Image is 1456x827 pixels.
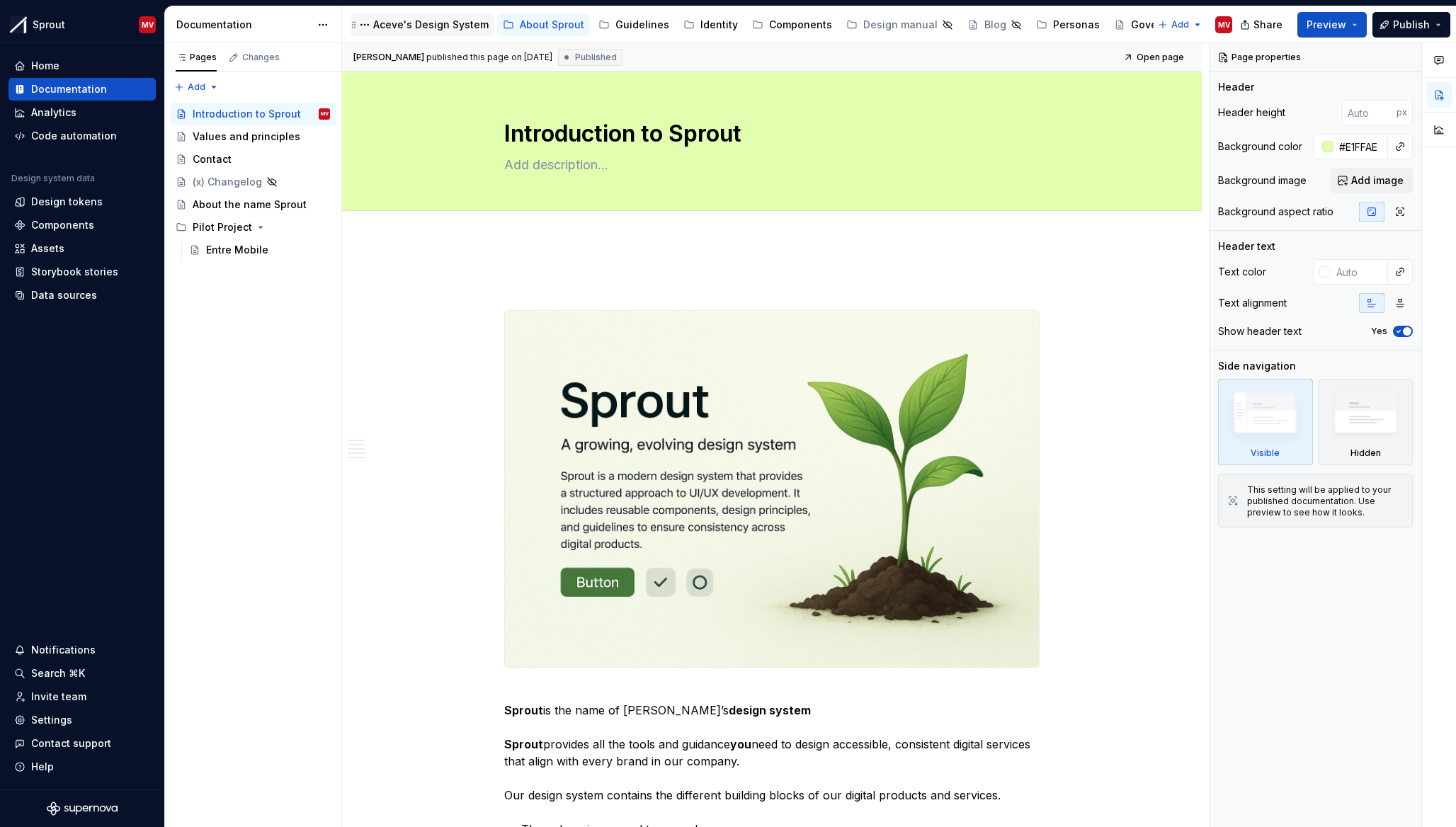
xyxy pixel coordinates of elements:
strong: Sprout [504,703,543,717]
div: Aceve's Design System [373,18,489,32]
div: Identity [700,18,738,32]
p: px [1397,107,1407,118]
a: Storybook stories [8,261,156,283]
a: Components [746,13,838,36]
div: Pages [176,52,217,63]
div: Contact [193,152,232,166]
span: Publish [1393,18,1430,32]
button: Preview [1297,12,1367,38]
div: Components [769,18,832,32]
div: Assets [31,241,64,256]
div: (x) Changelog [193,175,262,189]
a: Identity [678,13,744,36]
a: Design tokens [8,190,156,213]
svg: Supernova Logo [47,802,118,816]
span: Open page [1137,52,1184,63]
a: Open page [1119,47,1190,67]
div: Help [31,760,54,774]
strong: design system [729,703,811,717]
div: Pilot Project [170,216,336,239]
a: Governance Model [1108,13,1232,36]
div: Home [31,59,59,73]
div: MV [142,19,154,30]
div: Design system data [11,173,95,184]
div: Guidelines [615,18,669,32]
a: About the name Sprout [170,193,336,216]
button: Share [1233,12,1292,38]
div: Storybook stories [31,265,118,279]
div: Visible [1218,379,1313,465]
div: Values and principles [193,130,300,144]
a: Guidelines [593,13,675,36]
div: Visible [1251,447,1280,459]
div: Documentation [176,18,310,32]
a: About Sprout [497,13,590,36]
a: Design manual [841,13,959,36]
div: Blog [984,18,1006,32]
strong: you [730,737,751,751]
textarea: Introduction to Sprout [501,117,1037,151]
div: MV [1218,19,1230,30]
div: Header text [1218,239,1275,253]
a: Invite team [8,685,156,708]
div: Page tree [351,11,1151,39]
a: Data sources [8,284,156,307]
a: Aceve's Design System [351,13,494,36]
span: [PERSON_NAME] [353,52,424,63]
img: 57e9e974-d765-4cd8-a353-0ffba8cfc81f.png [505,311,1039,667]
a: Settings [8,709,156,731]
span: Add image [1351,173,1404,188]
a: Personas [1030,13,1105,36]
div: Text alignment [1218,296,1287,310]
div: Documentation [31,82,107,96]
span: Preview [1307,18,1346,32]
a: (x) Changelog [170,171,336,193]
a: Home [8,55,156,77]
div: Introduction to Sprout [193,107,301,121]
div: Code automation [31,129,117,143]
div: Settings [31,713,72,727]
button: Add [170,77,223,97]
span: Add [188,81,205,93]
div: Data sources [31,288,97,302]
span: Share [1253,18,1282,32]
div: Background color [1218,139,1302,154]
div: Background aspect ratio [1218,205,1333,219]
div: Search ⌘K [31,666,85,680]
div: About the name Sprout [193,198,307,212]
div: published this page on [DATE] [426,52,552,63]
div: Pilot Project [193,220,252,234]
div: Design tokens [31,195,103,209]
input: Auto [1331,259,1388,285]
input: Auto [1333,134,1388,159]
div: This setting will be applied to your published documentation. Use preview to see how it looks. [1247,484,1404,518]
div: Header height [1218,105,1285,120]
div: Hidden [1350,447,1381,459]
div: Invite team [31,690,86,704]
div: Show header text [1218,324,1302,338]
div: Design manual [863,18,938,32]
div: Hidden [1319,379,1414,465]
label: Yes [1371,326,1387,337]
a: Introduction to SproutMV [170,103,336,125]
span: Published [575,52,617,63]
div: Notifications [31,643,96,657]
div: Contact support [31,736,111,751]
span: Add [1171,19,1189,30]
div: Background image [1218,173,1307,188]
div: Header [1218,80,1254,94]
div: Personas [1053,18,1100,32]
button: Help [8,755,156,778]
img: b6c2a6ff-03c2-4811-897b-2ef07e5e0e51.png [10,16,27,33]
div: Governance Model [1131,18,1226,32]
a: Assets [8,237,156,260]
div: Side navigation [1218,359,1296,373]
a: Entre Mobile [183,239,336,261]
a: Analytics [8,101,156,124]
button: Add image [1331,168,1413,193]
div: Entre Mobile [206,243,268,257]
div: Components [31,218,94,232]
a: Documentation [8,78,156,101]
input: Auto [1342,100,1397,125]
